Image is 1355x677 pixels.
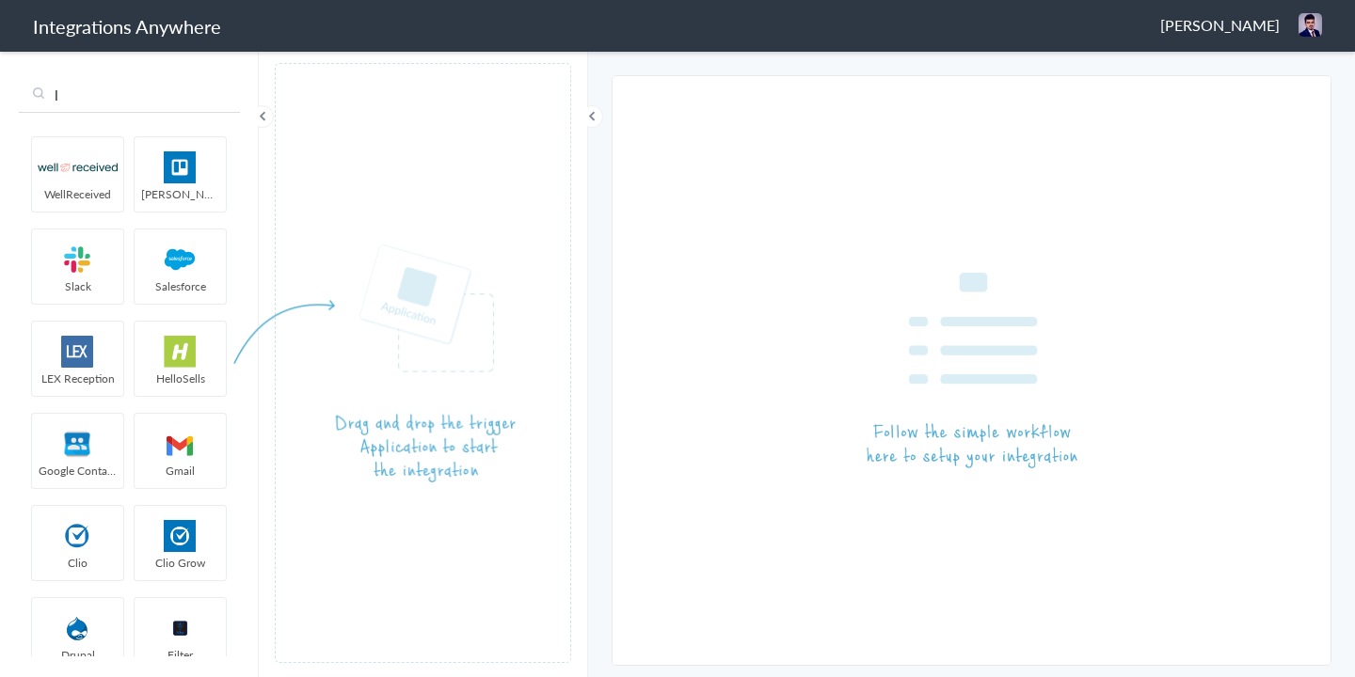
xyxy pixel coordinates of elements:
img: hs-app-logo.svg [140,336,220,368]
span: Clio [32,555,123,571]
img: Clio.jpg [140,520,220,552]
span: LEX Reception [32,370,123,386]
input: Search... [19,77,240,113]
span: Filter [135,647,226,663]
img: gmail-logo.svg [140,428,220,460]
span: Salesforce [135,278,226,294]
span: Google Contacts [32,463,123,479]
img: trello.png [140,151,220,183]
img: salesforce-logo.svg [140,244,220,276]
img: slack-logo.svg [38,244,118,276]
span: Gmail [135,463,226,479]
span: HelloSells [135,370,226,386]
span: Slack [32,278,123,294]
img: 6cb3bdef-2cb1-4bb6-a8e6-7bc585f3ab5e.jpeg [1299,13,1322,37]
img: wr-logo.svg [38,151,118,183]
img: filter.png [140,612,220,644]
img: instruction-trigger.png [233,244,516,483]
h1: Integrations Anywhere [33,13,221,39]
span: [PERSON_NAME] [1160,14,1280,36]
img: instruction-workflow.png [867,273,1077,468]
span: WellReceived [32,186,123,202]
span: Clio Grow [135,555,226,571]
img: drupal-logo.svg [38,612,118,644]
img: clio-logo.svg [38,520,118,552]
span: [PERSON_NAME] [135,186,226,202]
img: googleContact_logo.png [38,428,118,460]
span: Drupal [32,647,123,663]
img: lex-app-logo.svg [38,336,118,368]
